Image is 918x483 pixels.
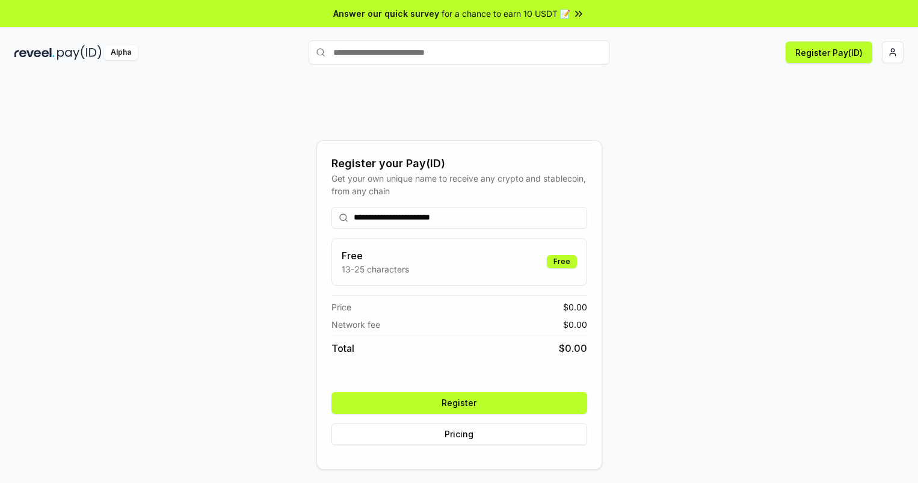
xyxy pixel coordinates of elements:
[442,7,570,20] span: for a chance to earn 10 USDT 📝
[333,7,439,20] span: Answer our quick survey
[331,172,587,197] div: Get your own unique name to receive any crypto and stablecoin, from any chain
[342,248,409,263] h3: Free
[331,155,587,172] div: Register your Pay(ID)
[331,392,587,414] button: Register
[547,255,577,268] div: Free
[559,341,587,355] span: $ 0.00
[786,42,872,63] button: Register Pay(ID)
[331,301,351,313] span: Price
[342,263,409,275] p: 13-25 characters
[331,318,380,331] span: Network fee
[331,423,587,445] button: Pricing
[14,45,55,60] img: reveel_dark
[563,318,587,331] span: $ 0.00
[331,341,354,355] span: Total
[563,301,587,313] span: $ 0.00
[57,45,102,60] img: pay_id
[104,45,138,60] div: Alpha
